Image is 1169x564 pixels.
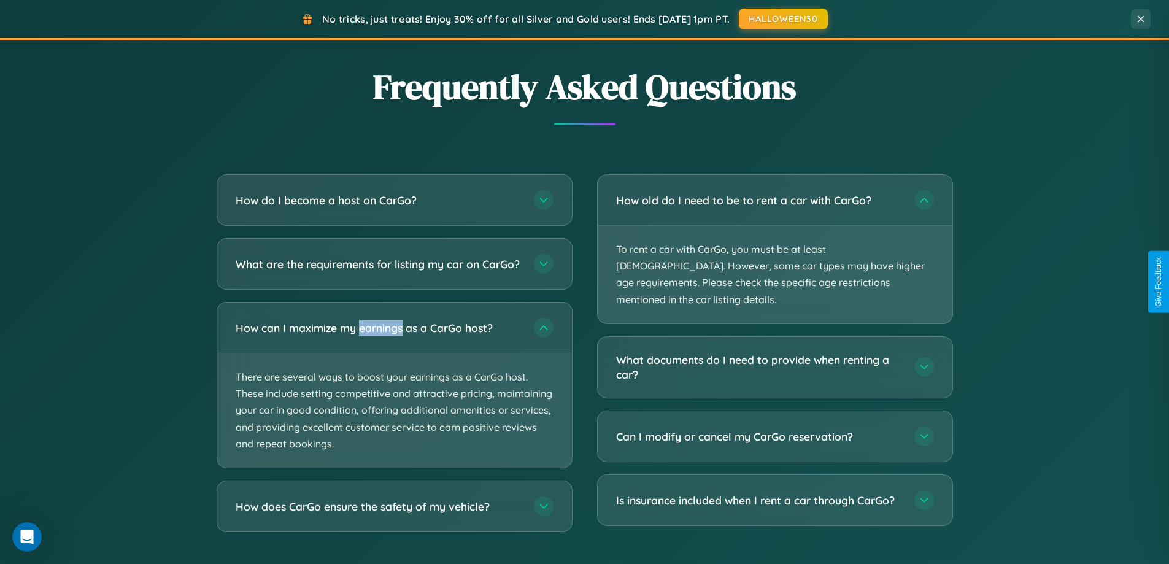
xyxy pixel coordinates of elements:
button: HALLOWEEN30 [739,9,828,29]
h3: Can I modify or cancel my CarGo reservation? [616,429,902,444]
h3: How does CarGo ensure the safety of my vehicle? [236,499,522,514]
p: To rent a car with CarGo, you must be at least [DEMOGRAPHIC_DATA]. However, some car types may ha... [598,226,952,323]
h3: How old do I need to be to rent a car with CarGo? [616,193,902,208]
h3: How do I become a host on CarGo? [236,193,522,208]
h2: Frequently Asked Questions [217,63,953,110]
h3: Is insurance included when I rent a car through CarGo? [616,493,902,508]
h3: How can I maximize my earnings as a CarGo host? [236,320,522,336]
div: Give Feedback [1154,257,1163,307]
iframe: Intercom live chat [12,522,42,552]
p: There are several ways to boost your earnings as a CarGo host. These include setting competitive ... [217,353,572,468]
span: No tricks, just treats! Enjoy 30% off for all Silver and Gold users! Ends [DATE] 1pm PT. [322,13,730,25]
h3: What are the requirements for listing my car on CarGo? [236,257,522,272]
h3: What documents do I need to provide when renting a car? [616,352,902,382]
